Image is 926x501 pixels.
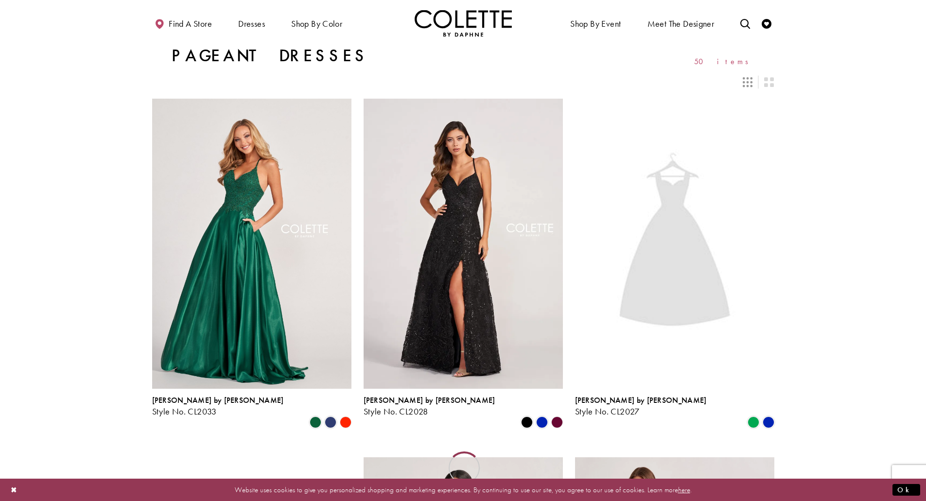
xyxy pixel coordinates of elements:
[152,396,284,416] div: Colette by Daphne Style No. CL2033
[748,416,759,428] i: Emerald
[152,99,351,388] a: Visit Colette by Daphne Style No. CL2033 Page
[152,406,217,417] span: Style No. CL2033
[289,10,345,36] span: Shop by color
[325,416,336,428] i: Navy Blue
[364,406,428,417] span: Style No. CL2028
[575,395,707,405] span: [PERSON_NAME] by [PERSON_NAME]
[310,416,321,428] i: Hunter
[70,483,856,496] p: Website uses cookies to give you personalized shopping and marketing experiences. By continuing t...
[738,10,752,36] a: Toggle search
[291,19,342,29] span: Shop by color
[340,416,351,428] i: Scarlet
[536,416,548,428] i: Royal Blue
[521,416,533,428] i: Black
[575,396,707,416] div: Colette by Daphne Style No. CL2027
[694,57,755,66] span: 50 items
[415,10,512,36] img: Colette by Daphne
[169,19,212,29] span: Find a store
[678,484,690,494] a: here
[763,416,774,428] i: Royal Blue
[575,406,640,417] span: Style No. CL2027
[551,416,563,428] i: Cabernet
[364,396,495,416] div: Colette by Daphne Style No. CL2028
[743,77,752,87] span: Switch layout to 3 columns
[568,10,623,36] span: Shop By Event
[759,10,774,36] a: Check Wishlist
[238,19,265,29] span: Dresses
[152,10,214,36] a: Find a store
[172,46,368,66] h1: Pageant Dresses
[647,19,715,29] span: Meet the designer
[892,484,920,496] button: Submit Dialog
[764,77,774,87] span: Switch layout to 2 columns
[415,10,512,36] a: Visit Home Page
[364,395,495,405] span: [PERSON_NAME] by [PERSON_NAME]
[575,99,774,388] a: Visit Colette by Daphne Style No. CL2027 Page
[236,10,267,36] span: Dresses
[146,71,780,93] div: Layout Controls
[645,10,717,36] a: Meet the designer
[152,395,284,405] span: [PERSON_NAME] by [PERSON_NAME]
[6,481,22,498] button: Close Dialog
[570,19,621,29] span: Shop By Event
[364,99,563,388] a: Visit Colette by Daphne Style No. CL2028 Page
